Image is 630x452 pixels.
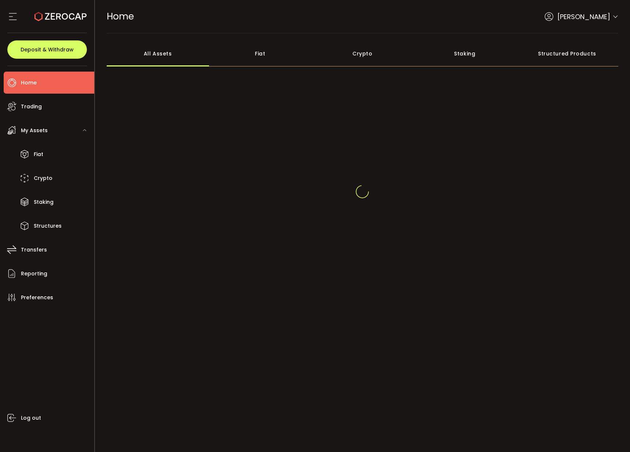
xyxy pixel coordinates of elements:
[34,149,43,160] span: Fiat
[21,268,47,279] span: Reporting
[21,77,37,88] span: Home
[21,47,74,52] span: Deposit & Withdraw
[7,40,87,59] button: Deposit & Withdraw
[516,41,618,66] div: Structured Products
[21,245,47,255] span: Transfers
[21,101,42,112] span: Trading
[34,173,52,184] span: Crypto
[311,41,414,66] div: Crypto
[34,197,54,207] span: Staking
[209,41,311,66] div: Fiat
[21,292,53,303] span: Preferences
[21,413,41,423] span: Log out
[107,41,209,66] div: All Assets
[107,10,134,23] span: Home
[557,12,610,22] span: [PERSON_NAME]
[21,125,48,136] span: My Assets
[34,221,62,231] span: Structures
[414,41,516,66] div: Staking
